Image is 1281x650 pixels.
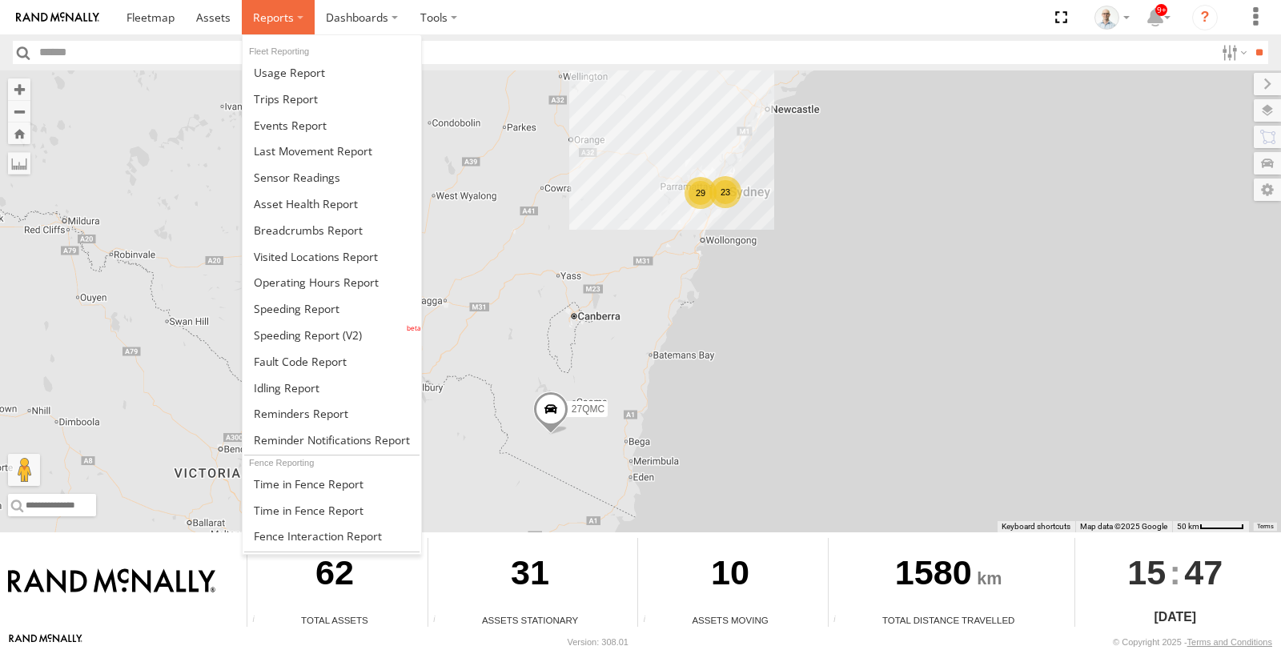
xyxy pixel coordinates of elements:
[243,217,421,243] a: Breadcrumbs Report
[829,538,1069,613] div: 1580
[1257,523,1274,529] a: Terms (opens in new tab)
[1215,41,1250,64] label: Search Filter Options
[243,86,421,112] a: Trips Report
[243,59,421,86] a: Usage Report
[8,78,30,100] button: Zoom in
[8,454,40,486] button: Drag Pegman onto the map to open Street View
[8,152,30,175] label: Measure
[1089,6,1135,30] div: Kurt Byers
[829,613,1069,627] div: Total Distance Travelled
[1113,637,1272,647] div: © Copyright 2025 -
[8,122,30,144] button: Zoom Home
[1254,179,1281,201] label: Map Settings
[243,269,421,295] a: Asset Operating Hours Report
[709,176,741,208] div: 23
[638,538,821,613] div: 10
[247,538,422,613] div: 62
[428,538,632,613] div: 31
[1075,538,1275,607] div: :
[1127,538,1166,607] span: 15
[1187,637,1272,647] a: Terms and Conditions
[243,138,421,164] a: Last Movement Report
[638,615,662,627] div: Total number of assets current in transit.
[1192,5,1218,30] i: ?
[428,613,632,627] div: Assets Stationary
[1002,521,1070,532] button: Keyboard shortcuts
[243,164,421,191] a: Sensor Readings
[243,401,421,427] a: Reminders Report
[243,524,421,550] a: Fence Interaction Report
[1172,521,1249,532] button: Map Scale: 50 km per 52 pixels
[243,191,421,217] a: Asset Health Report
[1080,522,1167,531] span: Map data ©2025 Google
[8,100,30,122] button: Zoom out
[243,243,421,270] a: Visited Locations Report
[243,471,421,497] a: Time in Fences Report
[1075,608,1275,627] div: [DATE]
[247,615,271,627] div: Total number of Enabled Assets
[247,613,422,627] div: Total Assets
[1177,522,1199,531] span: 50 km
[243,348,421,375] a: Fault Code Report
[243,375,421,401] a: Idling Report
[685,177,717,209] div: 29
[8,568,215,596] img: Rand McNally
[572,403,604,414] span: 27QMC
[1184,538,1223,607] span: 47
[638,613,821,627] div: Assets Moving
[243,322,421,348] a: Fleet Speed Report (V2)
[243,295,421,322] a: Fleet Speed Report
[428,615,452,627] div: Total number of assets current stationary.
[243,112,421,138] a: Full Events Report
[243,427,421,453] a: Service Reminder Notifications Report
[9,634,82,650] a: Visit our Website
[16,12,99,23] img: rand-logo.svg
[568,637,628,647] div: Version: 308.01
[243,497,421,524] a: Time in Fences Report
[829,615,853,627] div: Total distance travelled by all assets within specified date range and applied filters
